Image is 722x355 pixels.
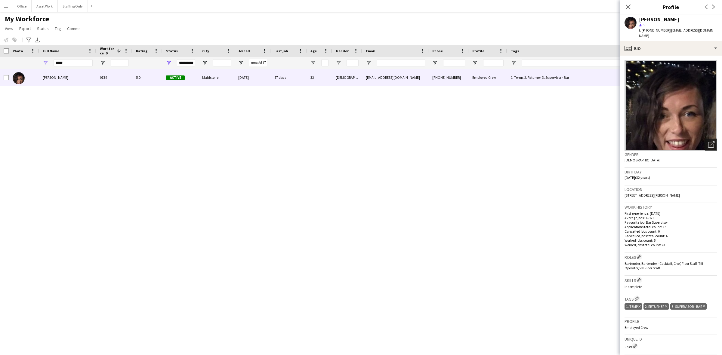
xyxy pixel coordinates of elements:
div: 2. Returner [643,303,669,310]
h3: Location [625,187,717,192]
p: Worked jobs count: 5 [625,238,717,243]
span: t. [PHONE_NUMBER] [639,28,670,32]
button: Open Filter Menu [511,60,516,66]
input: Profile Filter Input [483,59,504,66]
button: Asset Work [32,0,58,12]
input: Joined Filter Input [249,59,267,66]
div: 0739 [625,343,717,349]
app-action-btn: Export XLSX [34,36,41,44]
div: [PHONE_NUMBER] [429,69,469,86]
span: Active [166,75,185,80]
span: Email [366,49,375,53]
a: View [2,25,16,32]
div: 1. Temp [625,303,642,310]
button: Open Filter Menu [432,60,438,66]
input: Phone Filter Input [443,59,465,66]
span: Status [166,49,178,53]
h3: Roles [625,254,717,260]
p: Average jobs: 1.769 [625,216,717,220]
button: Open Filter Menu [166,60,171,66]
button: Open Filter Menu [43,60,48,66]
a: Export [17,25,33,32]
button: Open Filter Menu [336,60,341,66]
div: 1. Temp, 2. Returner, 3. Supervisor - Bar [507,69,675,86]
span: | [EMAIL_ADDRESS][DOMAIN_NAME] [639,28,715,38]
div: 3. Supervisor - Bar [670,303,707,310]
span: Status [37,26,49,31]
span: Comms [67,26,81,31]
div: 5.0 [132,69,162,86]
div: [PERSON_NAME] [639,17,679,22]
button: Open Filter Menu [310,60,316,66]
a: Comms [65,25,83,32]
div: [EMAIL_ADDRESS][DOMAIN_NAME] [362,69,429,86]
span: Export [19,26,31,31]
span: My Workforce [5,14,49,23]
p: Employed Crew [625,325,717,330]
div: [DEMOGRAPHIC_DATA] [332,69,362,86]
span: 5 [643,23,644,27]
p: Cancelled jobs count: 0 [625,229,717,234]
span: Last job [274,49,288,53]
h3: Work history [625,204,717,210]
h3: Skills [625,277,717,283]
p: Favourite job: Bar Supervisor [625,220,717,225]
button: Staffing Only [58,0,88,12]
input: City Filter Input [213,59,231,66]
span: Tag [55,26,61,31]
span: [DATE] (32 years) [625,175,650,180]
span: Full Name [43,49,59,53]
button: Open Filter Menu [366,60,371,66]
button: Open Filter Menu [202,60,208,66]
span: Rating [136,49,147,53]
h3: Unique ID [625,336,717,342]
div: Employed Crew [469,69,507,86]
p: Cancelled jobs total count: 4 [625,234,717,238]
img: Tierney Haylock [13,72,25,84]
input: Full Name Filter Input [54,59,93,66]
input: Email Filter Input [377,59,425,66]
div: 0739 [96,69,132,86]
span: [STREET_ADDRESS][PERSON_NAME] [625,193,680,197]
button: Open Filter Menu [238,60,244,66]
div: Maidstone [199,69,235,86]
span: Tags [511,49,519,53]
a: Tag [52,25,63,32]
button: Office [12,0,32,12]
input: Tags Filter Input [522,59,671,66]
span: Bartender, Bartender - Cocktail, Chef, Floor Staff, Till Operator, VIP Floor Staff [625,261,703,270]
p: Applications total count: 27 [625,225,717,229]
span: Phone [432,49,443,53]
span: View [5,26,13,31]
div: 32 [307,69,332,86]
span: Profile [472,49,484,53]
span: City [202,49,209,53]
div: Open photos pop-in [705,139,717,151]
app-action-btn: Advanced filters [25,36,32,44]
a: Status [35,25,51,32]
span: [PERSON_NAME] [43,75,68,80]
p: First experience: [DATE] [625,211,717,216]
span: Gender [336,49,349,53]
h3: Profile [625,319,717,324]
div: [DATE] [235,69,271,86]
img: Crew avatar or photo [625,60,717,151]
span: Age [310,49,317,53]
input: Age Filter Input [321,59,329,66]
div: 87 days [271,69,307,86]
button: Open Filter Menu [472,60,478,66]
input: Gender Filter Input [347,59,359,66]
h3: Profile [620,3,722,11]
h3: Gender [625,152,717,157]
span: [DEMOGRAPHIC_DATA] [625,158,660,162]
span: Workforce ID [100,46,114,55]
div: Bio [620,41,722,56]
h3: Tags [625,295,717,302]
span: Photo [13,49,23,53]
p: Incomplete [625,284,717,289]
button: Open Filter Menu [100,60,105,66]
input: Workforce ID Filter Input [111,59,129,66]
h3: Birthday [625,169,717,175]
span: Joined [238,49,250,53]
p: Worked jobs total count: 23 [625,243,717,247]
